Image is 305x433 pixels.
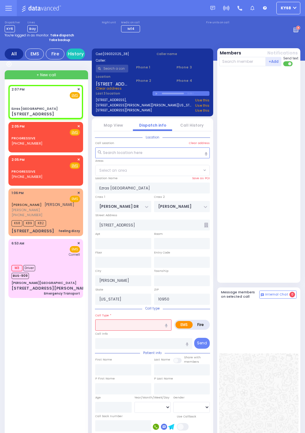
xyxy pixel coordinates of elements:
label: Clear address [189,141,210,145]
span: BUS-909 [12,273,29,279]
label: Floor [95,250,102,255]
span: ky68 [281,5,291,11]
label: Street Address [95,213,117,217]
div: [PERSON_NAME][GEOGRAPHIC_DATA] [12,281,76,285]
span: Driver [23,265,35,271]
div: [STREET_ADDRESS][PERSON_NAME] [12,285,90,291]
a: History [66,49,85,59]
img: Logo [21,4,63,12]
span: [09032025_38] [103,52,129,56]
span: 6:53 AM [12,241,24,246]
span: [PERSON_NAME] [12,207,74,213]
button: +Add [266,57,281,66]
span: EMS [70,196,80,202]
div: [STREET_ADDRESS] [12,228,54,234]
a: Use this [195,98,209,103]
div: Year/Month/Week/Day [134,395,171,400]
label: Entry Code [154,250,170,255]
label: Township [154,269,168,273]
label: Use Callback [177,414,196,419]
label: Last 3 location [96,91,153,96]
a: [STREET_ADDRESS][PERSON_NAME][PERSON_NAME][US_STATE] [96,103,193,108]
label: Cross 1 [95,195,105,199]
button: Members [220,50,241,56]
a: Call History [180,123,204,128]
span: [PHONE_NUMBER] [12,212,42,217]
span: [PHONE_NUMBER] [12,141,42,146]
strong: Take dispatch [50,33,74,38]
label: Night unit [102,21,116,25]
label: Dispatcher [5,21,20,25]
label: EMS [176,321,193,328]
span: [STREET_ADDRESS] [96,81,129,86]
span: Location [143,135,162,140]
span: 2:07 PM [12,87,25,92]
label: Fire [192,321,209,328]
label: Apt [95,232,100,236]
label: Cross 2 [154,195,165,199]
span: EMS [70,246,80,253]
label: Location [96,74,129,79]
div: Ezras [GEOGRAPHIC_DATA] [12,106,58,111]
span: ✕ [77,241,80,246]
label: Turn off text [283,61,293,67]
button: Send [194,338,210,349]
span: Send text [283,56,298,61]
div: [STREET_ADDRESS] [12,111,54,117]
span: ✕ [77,157,80,162]
span: 0 [289,292,295,297]
span: Select an area [99,168,127,173]
a: [PERSON_NAME] [12,202,42,207]
label: Fire units on call [206,21,229,25]
div: Emergency Transport [44,291,80,296]
span: Call type [142,306,163,311]
span: Phone 4 [176,78,209,83]
div: EMS [25,49,44,59]
div: All [5,49,23,59]
label: P Last Name [154,376,173,381]
u: EMS [72,93,78,98]
label: Call back number [95,414,123,418]
span: K82 [35,220,46,226]
input: Search member [219,57,266,66]
label: Call Location [95,141,114,145]
span: K68 [12,220,22,226]
strong: Take backup [49,38,70,42]
label: Last Name [154,357,170,362]
div: Fire [46,49,64,59]
span: ✕ [77,190,80,196]
span: ✕ [77,87,80,92]
button: Notifications [267,50,298,56]
a: Use this [195,108,209,113]
label: Age [95,395,101,400]
span: M14 [128,26,134,31]
u: EMS [72,163,78,168]
label: First Name [95,357,112,362]
label: Caller name [157,52,209,56]
label: ZIP [154,287,159,292]
span: Bay [27,25,38,32]
span: M3 [12,265,22,271]
label: P First Name [95,376,115,381]
span: Clear address [96,86,122,91]
label: Room [154,232,163,236]
label: Call Info [95,332,108,336]
button: ky68 [276,2,300,14]
a: PROGRESSIVE [12,169,35,174]
small: Share with [184,355,201,359]
span: Phone 1 [136,65,169,70]
label: Location Name [95,176,118,180]
span: Internal Chat [265,292,288,297]
u: EMS [72,130,78,135]
span: Patient info [140,351,165,355]
a: Use this [195,103,209,108]
label: Save as POI [192,176,210,180]
span: 1:06 PM [12,191,24,195]
span: 2:05 PM [12,157,25,162]
a: [STREET_ADDRESS][PERSON_NAME] [96,108,152,113]
span: 2:05 PM [12,124,25,129]
span: Phone 3 [176,65,209,70]
span: Cornell [69,252,80,257]
h5: Message members on selected call [221,290,260,298]
input: Search a contact [96,65,129,72]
